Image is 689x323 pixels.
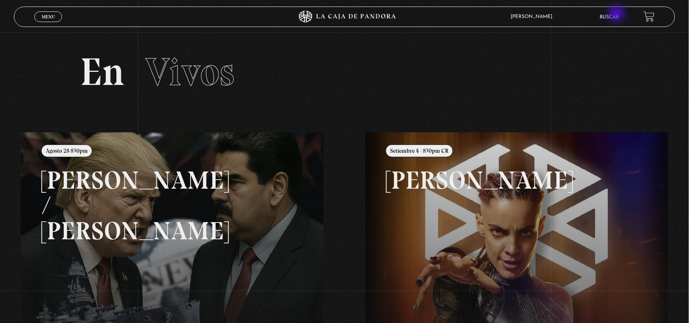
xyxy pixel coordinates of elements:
h2: En [80,53,609,91]
span: Menu [42,14,55,19]
a: View your shopping cart [644,11,655,22]
span: [PERSON_NAME] [507,14,561,19]
span: Cerrar [39,21,58,27]
a: Buscar [600,15,619,20]
span: Vivos [145,49,234,95]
